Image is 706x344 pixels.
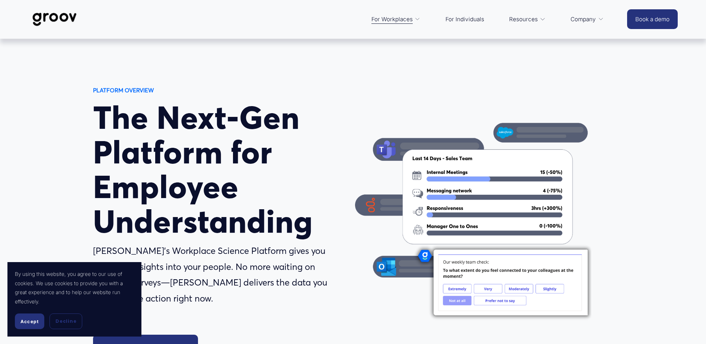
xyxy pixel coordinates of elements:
p: By using this website, you agree to our use of cookies. We use cookies to provide you with a grea... [15,270,134,306]
span: For Workplaces [371,14,413,25]
button: Accept [15,313,44,329]
a: folder dropdown [505,10,549,28]
button: Decline [49,313,82,329]
h1: The Next-Gen Platform for Employee Understanding [93,101,351,239]
span: Company [571,14,596,25]
strong: PLATFORM OVERVIEW [93,87,154,94]
a: folder dropdown [567,10,607,28]
a: folder dropdown [368,10,424,28]
span: Decline [55,318,76,325]
section: Cookie banner [7,262,141,337]
img: Groov | Workplace Science Platform | Unlock Performance | Drive Results [28,7,81,32]
p: [PERSON_NAME]’s Workplace Science Platform gives you real-time insights into your people. No more... [93,243,329,307]
span: Resources [509,14,538,25]
span: Accept [20,319,39,324]
a: Book a demo [627,9,678,29]
a: For Individuals [442,10,488,28]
